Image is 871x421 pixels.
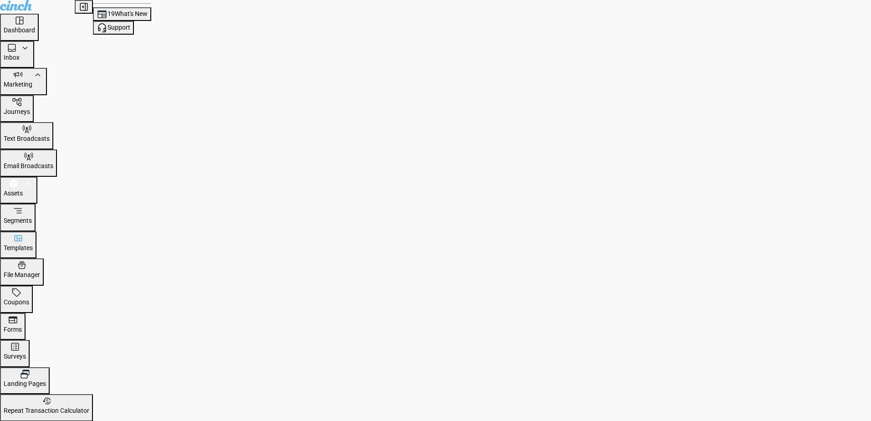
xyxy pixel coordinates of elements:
p: Marketing [4,80,32,89]
span: What's New [115,10,148,17]
p: Segments [4,216,32,226]
p: Forms [4,325,22,334]
span: 19 [108,10,115,17]
p: Assets [4,189,23,198]
p: Inbox [4,53,20,62]
p: Text Broadcasts [4,134,50,144]
p: Coupons [4,298,29,307]
p: File Manager [4,271,40,280]
p: Landing Pages [4,380,46,389]
span: Support [108,24,130,31]
p: Dashboard [4,26,35,35]
p: Templates [4,244,33,253]
p: Repeat Transaction Calculator [4,406,89,416]
p: Email Broadcasts [4,162,53,171]
button: 19What's New [93,7,151,21]
p: Journeys [4,108,30,117]
button: Support [93,21,134,35]
p: Surveys [4,352,26,361]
